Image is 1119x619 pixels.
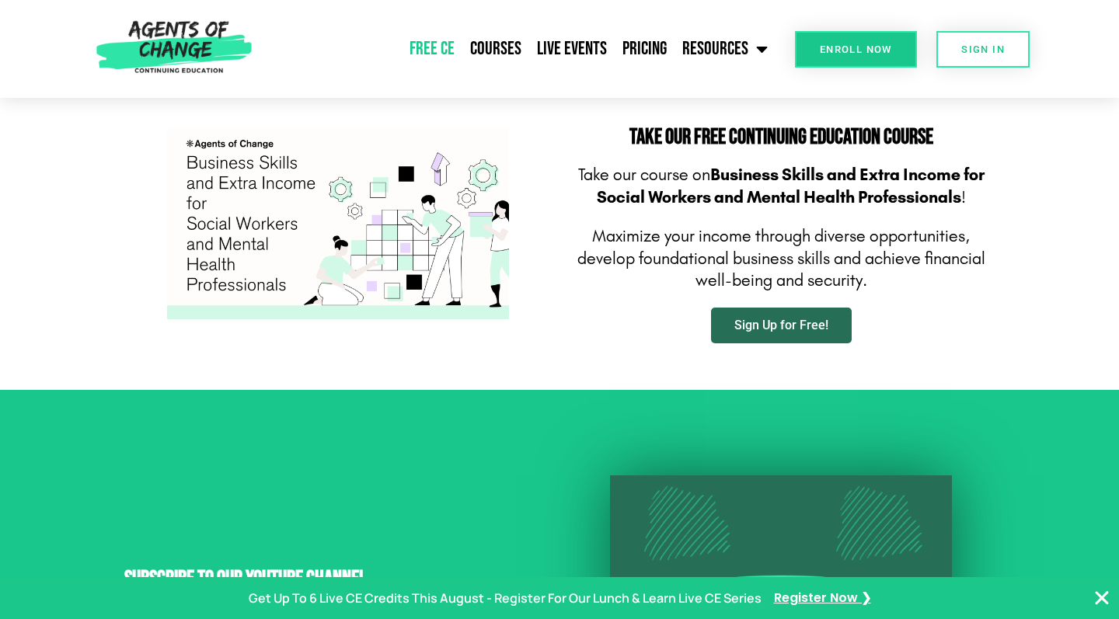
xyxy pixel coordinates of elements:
a: Courses [462,30,529,68]
button: Close Banner [1093,589,1111,607]
a: Pricing [615,30,675,68]
p: Maximize your income through diverse opportunities, d [567,225,995,292]
a: Enroll Now [795,31,917,68]
a: Register Now ❯ [774,587,871,610]
span: chieve financial well-being and security. [695,249,985,291]
p: Take our course on ! [567,164,995,208]
span: Enroll Now [820,44,892,54]
a: Sign Up for Free! [711,308,852,343]
a: Resources [675,30,776,68]
b: Business Skills and Extra Income for Social Workers and Mental Health Professionals [597,165,985,207]
span: SIGN IN [961,44,1005,54]
span: evelop foundational business skills and a [587,249,874,269]
nav: Menu [259,30,776,68]
h2: Take Our FREE Continuing Education Course [567,127,995,148]
a: Free CE [402,30,462,68]
a: SIGN IN [936,31,1030,68]
span: Sign Up for Free! [734,319,828,332]
h2: Subscribe to Our YouTube Channel [124,569,552,590]
a: Live Events [529,30,615,68]
p: Get Up To 6 Live CE Credits This August - Register For Our Lunch & Learn Live CE Series [249,587,762,610]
